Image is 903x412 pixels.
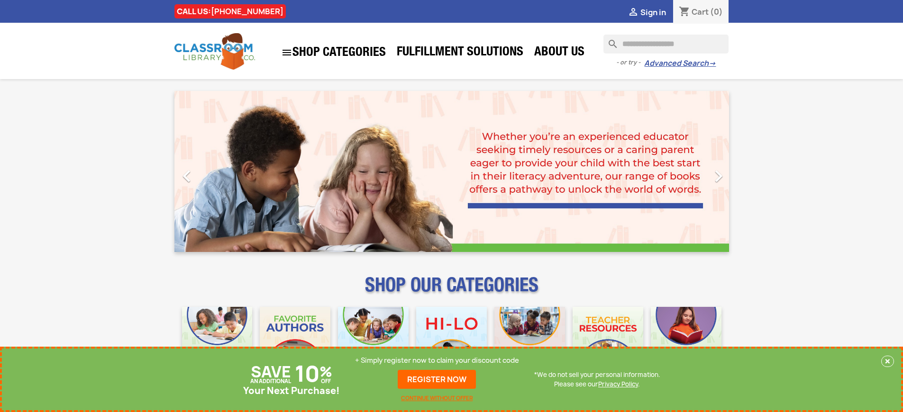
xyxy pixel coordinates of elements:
img: CLC_Favorite_Authors_Mobile.jpg [260,307,330,377]
a: Fulfillment Solutions [392,44,528,63]
a:  Sign in [628,7,666,18]
img: CLC_Dyslexia_Mobile.jpg [651,307,721,377]
span: → [709,59,716,68]
img: CLC_Bulk_Mobile.jpg [182,307,253,377]
a: SHOP CATEGORIES [276,42,391,63]
i:  [281,47,292,58]
img: CLC_HiLo_Mobile.jpg [416,307,487,377]
i:  [628,7,639,18]
a: [PHONE_NUMBER] [211,6,283,17]
a: Advanced Search→ [644,59,716,68]
img: CLC_Fiction_Nonfiction_Mobile.jpg [494,307,565,377]
p: SHOP OUR CATEGORIES [174,282,729,299]
a: Next [646,91,729,252]
div: CALL US: [174,4,286,18]
img: CLC_Teacher_Resources_Mobile.jpg [573,307,643,377]
span: (0) [710,7,723,17]
ul: Carousel container [174,91,729,252]
span: Cart [692,7,709,17]
span: Sign in [640,7,666,18]
i:  [707,164,730,188]
img: Classroom Library Company [174,33,255,70]
img: CLC_Phonics_And_Decodables_Mobile.jpg [338,307,409,377]
i:  [175,164,199,188]
i: shopping_cart [679,7,690,18]
span: - or try - [616,58,644,67]
i: search [603,35,615,46]
input: Search [603,35,729,54]
a: About Us [529,44,589,63]
a: Previous [174,91,258,252]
